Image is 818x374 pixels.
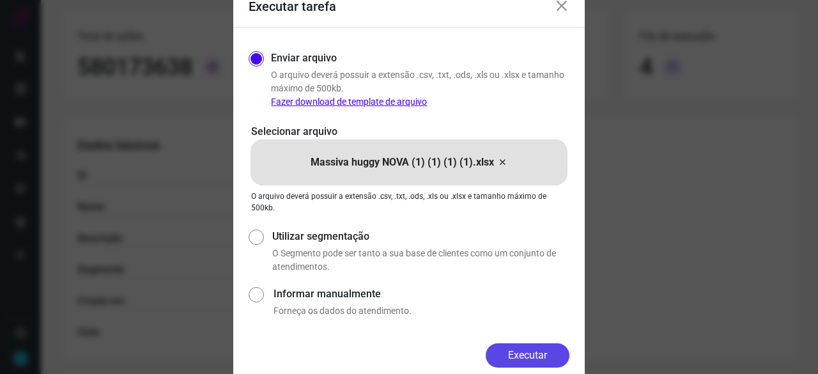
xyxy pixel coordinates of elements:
[311,155,494,170] p: Massiva huggy NOVA (1) (1) (1) (1).xlsx
[274,304,569,318] p: Forneça os dados do atendimento.
[486,343,569,368] button: Executar
[272,229,569,244] label: Utilizar segmentação
[271,51,337,66] label: Enviar arquivo
[271,68,569,109] p: O arquivo deverá possuir a extensão .csv, .txt, .ods, .xls ou .xlsx e tamanho máximo de 500kb.
[274,286,569,302] label: Informar manualmente
[271,97,427,107] a: Fazer download de template de arquivo
[251,124,567,139] p: Selecionar arquivo
[251,191,567,214] p: O arquivo deverá possuir a extensão .csv, .txt, .ods, .xls ou .xlsx e tamanho máximo de 500kb.
[272,247,569,274] p: O Segmento pode ser tanto a sua base de clientes como um conjunto de atendimentos.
